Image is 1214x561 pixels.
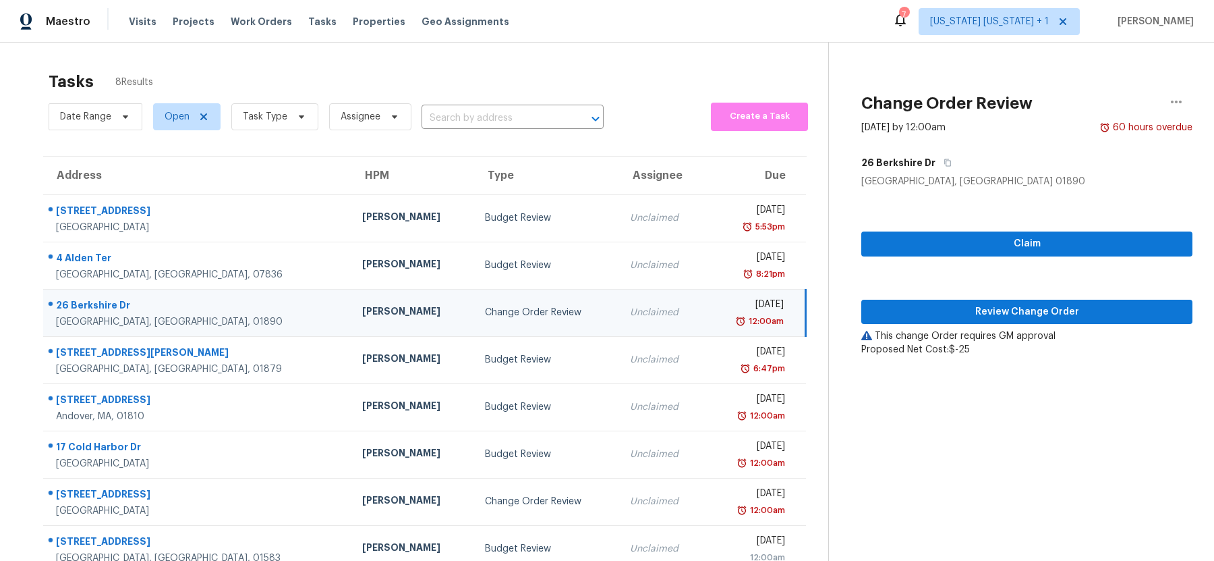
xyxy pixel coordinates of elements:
span: Task Type [243,110,287,124]
div: [DATE] [716,298,784,315]
div: [PERSON_NAME] [362,352,463,369]
img: Overdue Alarm Icon [736,456,747,470]
div: [STREET_ADDRESS][PERSON_NAME] [56,346,341,363]
div: [DATE] [716,250,784,267]
div: Unclaimed [630,400,695,414]
img: Overdue Alarm Icon [740,362,751,375]
button: Review Change Order [861,300,1192,325]
img: Overdue Alarm Icon [1099,121,1110,134]
div: [PERSON_NAME] [362,399,463,416]
div: [STREET_ADDRESS] [56,487,341,504]
div: 8:21pm [753,267,785,281]
span: Tasks [308,17,337,26]
span: Date Range [60,110,111,124]
div: This change Order requires GM approval [861,329,1192,343]
button: Open [586,109,605,128]
div: Unclaimed [630,495,695,508]
div: Unclaimed [630,353,695,367]
th: Address [43,157,351,194]
div: [GEOGRAPHIC_DATA] [56,221,341,234]
img: Overdue Alarm Icon [736,409,747,423]
span: Open [165,110,190,124]
div: [DATE] [716,439,784,456]
th: HPM [351,157,474,194]
div: 4 Alden Ter [56,251,341,268]
span: Claim [872,236,1182,252]
img: Overdue Alarm Icon [743,267,753,281]
input: Search by address [422,108,566,129]
div: Proposed Net Cost: $-25 [861,343,1192,356]
h5: 26 Berkshire Dr [861,156,935,169]
div: [PERSON_NAME] [362,446,463,463]
span: Review Change Order [872,304,1182,321]
h2: Change Order Review [861,97,1033,110]
th: Due [705,157,805,194]
span: 8 Results [115,76,153,89]
div: Unclaimed [630,259,695,272]
div: 60 hours overdue [1110,121,1192,134]
th: Assignee [619,157,705,194]
div: [DATE] [716,203,784,220]
div: [PERSON_NAME] [362,210,463,227]
div: [PERSON_NAME] [362,257,463,274]
span: Maestro [46,15,90,28]
span: Assignee [341,110,380,124]
button: Create a Task [711,103,808,131]
div: Budget Review [485,353,608,367]
div: [GEOGRAPHIC_DATA], [GEOGRAPHIC_DATA] 01890 [861,175,1192,188]
div: [PERSON_NAME] [362,493,463,510]
div: [PERSON_NAME] [362,304,463,321]
button: Claim [861,232,1192,257]
div: 6:47pm [751,362,785,375]
div: Change Order Review [485,495,608,508]
span: [US_STATE] [US_STATE] + 1 [930,15,1049,28]
div: 17 Cold Harbor Dr [56,440,341,457]
div: Unclaimed [630,448,695,461]
div: Budget Review [485,259,608,272]
div: Unclaimed [630,306,695,319]
div: 5:53pm [753,220,785,234]
div: [DATE] [716,534,784,551]
div: Budget Review [485,542,608,556]
div: [GEOGRAPHIC_DATA] [56,457,341,471]
span: Create a Task [718,109,801,124]
div: Budget Review [485,211,608,225]
span: Properties [353,15,405,28]
div: Unclaimed [630,211,695,225]
div: [GEOGRAPHIC_DATA], [GEOGRAPHIC_DATA], 01890 [56,315,341,329]
span: Geo Assignments [422,15,509,28]
div: Unclaimed [630,542,695,556]
div: Andover, MA, 01810 [56,410,341,423]
div: [GEOGRAPHIC_DATA], [GEOGRAPHIC_DATA], 07836 [56,268,341,282]
img: Overdue Alarm Icon [742,220,753,234]
img: Overdue Alarm Icon [735,315,746,328]
div: [STREET_ADDRESS] [56,393,341,410]
div: 12:00am [746,315,784,328]
div: [DATE] [716,392,784,409]
div: 12:00am [747,456,785,470]
th: Type [474,157,619,194]
div: [DATE] [716,345,784,362]
div: 26 Berkshire Dr [56,298,341,315]
div: [DATE] by 12:00am [861,121,946,134]
div: [DATE] [716,487,784,504]
div: 7 [899,8,908,22]
div: [PERSON_NAME] [362,541,463,558]
div: 12:00am [747,504,785,517]
div: Budget Review [485,400,608,414]
div: Budget Review [485,448,608,461]
span: [PERSON_NAME] [1112,15,1194,28]
span: Visits [129,15,156,28]
span: Projects [173,15,214,28]
div: [STREET_ADDRESS] [56,204,341,221]
div: [GEOGRAPHIC_DATA] [56,504,341,518]
button: Copy Address [935,151,954,175]
span: Work Orders [231,15,292,28]
img: Overdue Alarm Icon [736,504,747,517]
div: Change Order Review [485,306,608,319]
h2: Tasks [49,75,94,88]
div: [GEOGRAPHIC_DATA], [GEOGRAPHIC_DATA], 01879 [56,363,341,376]
div: 12:00am [747,409,785,423]
div: [STREET_ADDRESS] [56,535,341,552]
